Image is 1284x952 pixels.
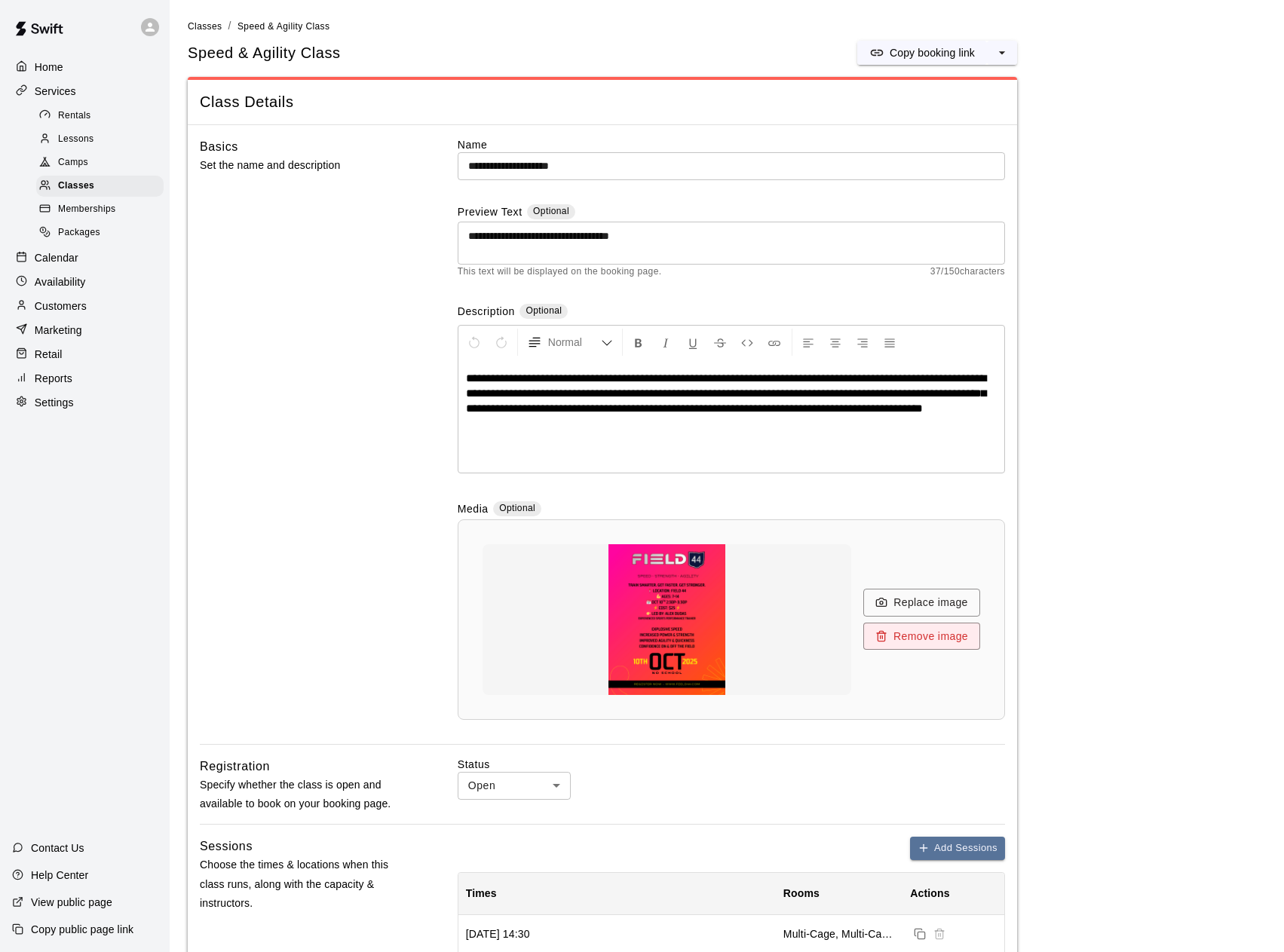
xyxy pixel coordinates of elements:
div: Actions [902,872,1004,914]
a: Reports [12,367,158,390]
div: split button [857,41,1017,65]
p: Copy booking link [890,45,975,60]
div: Camps [36,152,164,173]
p: Choose the times & locations when this class runs, along with the capacity & instructors. [200,856,409,913]
button: Duplicate sessions [910,924,930,944]
label: Name [458,137,1005,152]
span: Optional [526,305,562,316]
span: Lessons [58,132,94,147]
p: Retail [35,347,63,362]
p: Marketing [35,323,82,338]
div: Classes [36,176,164,197]
a: Home [12,56,158,78]
h6: Registration [200,757,270,776]
h6: Basics [200,137,238,157]
div: Rooms [776,872,902,914]
span: Optional [533,206,569,216]
img: Service image [516,544,817,695]
p: Specify whether the class is open and available to book on your booking page. [200,776,409,813]
p: Set the name and description [200,156,409,175]
p: Home [35,60,63,75]
p: View public page [31,895,112,910]
span: Camps [58,155,88,170]
div: Friday 10 October 2025 at 14:30 [466,926,530,941]
p: Copy public page link [31,922,133,937]
a: Availability [12,271,158,293]
button: Remove image [863,623,980,650]
span: This text will be displayed on the booking page. [458,265,662,280]
button: Justify Align [877,329,902,356]
button: Format Italics [653,329,679,356]
a: Packages [36,222,170,245]
a: Lessons [36,127,170,151]
a: Classes [36,175,170,198]
div: Open [458,772,571,800]
div: Multi-Cage, Multi-Cage (with Softball Machine), Baseball Batting cage with HITRAX, Half Turf Fiel... [783,926,895,941]
a: Retail [12,343,158,366]
span: 37 / 150 characters [930,265,1005,280]
span: Classes [58,179,94,194]
li: / [228,18,231,34]
span: Packages [58,225,100,240]
p: Services [35,84,76,99]
a: Classes [188,20,222,32]
a: Calendar [12,246,158,269]
button: Left Align [795,329,821,356]
a: Customers [12,295,158,317]
button: Format Strikethrough [707,329,733,356]
button: Format Underline [680,329,706,356]
button: Format Bold [626,329,651,356]
button: select merge strategy [987,41,1017,65]
button: Insert Link [762,329,787,356]
a: Settings [12,391,158,414]
span: Classes [188,21,222,32]
a: Rentals [36,104,170,127]
label: Preview Text [458,204,522,222]
button: Add Sessions [910,837,1005,860]
nav: breadcrumb [188,18,1266,35]
div: Times [458,872,776,914]
span: Rentals [58,109,91,124]
div: Memberships [36,199,164,220]
label: Description [458,304,515,321]
div: Actions [910,872,949,914]
span: Speed & Agility Class [237,21,329,32]
p: Reports [35,371,72,386]
div: Times [466,872,497,914]
button: Formatting Options [521,329,619,356]
div: Lessons [36,129,164,150]
button: Replace image [863,589,980,617]
button: Right Align [850,329,875,356]
button: Center Align [823,329,848,356]
label: Media [458,501,489,519]
div: Rentals [36,106,164,127]
span: Optional [499,503,535,513]
p: Availability [35,274,86,289]
p: Settings [35,395,74,410]
label: Status [458,757,1005,772]
p: Help Center [31,868,88,883]
span: Normal [548,335,601,350]
span: Sessions cannot be deleted because they already have registrations. Please use the Calendar page ... [930,927,949,939]
p: Contact Us [31,840,84,856]
p: Customers [35,298,87,314]
h6: Sessions [200,837,253,856]
div: Packages [36,222,164,243]
a: Services [12,80,158,103]
p: Calendar [35,250,78,265]
button: Insert Code [734,329,760,356]
div: Rooms [783,872,820,914]
a: Memberships [36,198,170,222]
button: Copy booking link [857,41,987,65]
a: Marketing [12,319,158,341]
span: Class Details [200,92,1005,112]
button: Undo [461,329,487,356]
